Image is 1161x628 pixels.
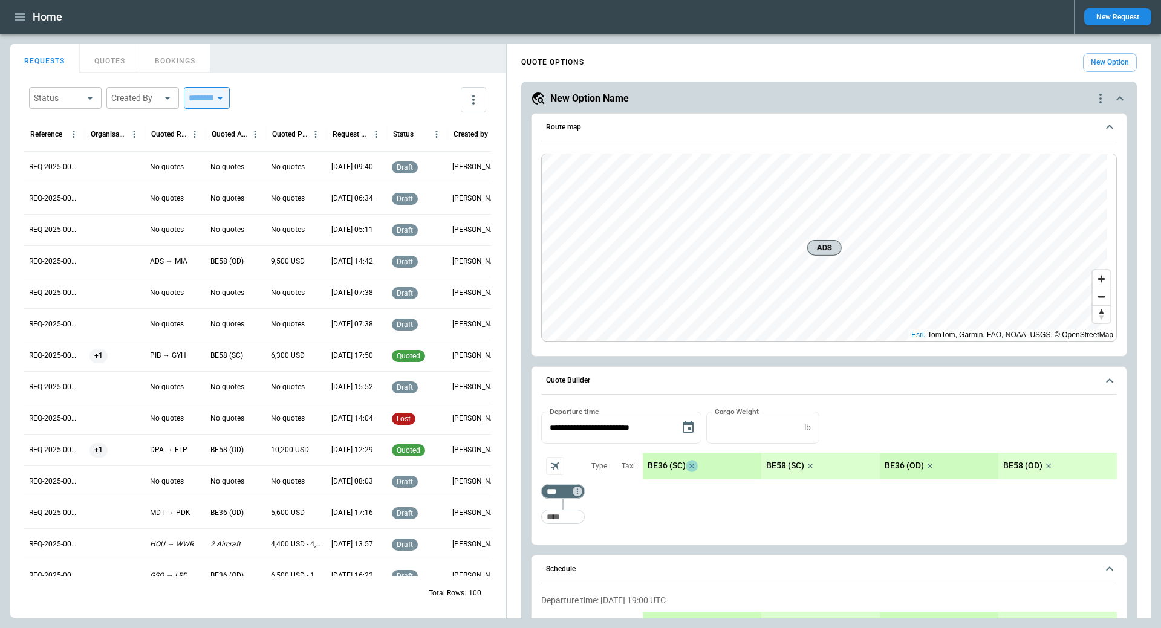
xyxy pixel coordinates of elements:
button: Reference column menu [66,126,82,142]
div: Status [34,92,82,104]
p: No quotes [210,193,244,204]
button: Request Created At (UTC-05:00) column menu [368,126,384,142]
button: New Option [1083,53,1137,72]
p: 08/26/2025 07:38 [331,319,373,329]
p: 4,400 USD - 4,900 USD [271,539,322,549]
a: Esri [911,331,924,339]
p: Ben Gundermann [452,445,503,455]
p: REQ-2025-000256 [29,413,80,424]
p: George O'Bryan [452,539,503,549]
button: Quoted Route column menu [187,126,203,142]
span: draft [394,289,415,297]
p: No quotes [271,288,305,298]
button: New Option Namequote-option-actions [531,91,1127,106]
p: ADS → MIA [150,256,187,267]
p: 08/27/2025 05:11 [331,225,373,235]
p: PIB → GYH [150,351,186,361]
p: No quotes [150,288,184,298]
div: Too short [541,510,585,524]
p: 08/27/2025 06:34 [331,193,373,204]
p: No quotes [271,162,305,172]
div: Organisation [91,130,126,138]
p: Allen Maki [452,351,503,361]
span: quoted [394,446,423,455]
p: 08/22/2025 17:50 [331,351,373,361]
p: No quotes [271,225,305,235]
p: BE36 (OD) [885,461,924,471]
p: REQ-2025-000261 [29,256,80,267]
span: +1 [89,435,108,465]
p: No quotes [150,162,184,172]
span: draft [394,195,415,203]
div: Too short [541,484,585,499]
p: REQ-2025-000263 [29,193,80,204]
p: No quotes [150,319,184,329]
p: George O'Bryan [452,193,503,204]
p: No quotes [150,413,184,424]
button: Quoted Aircraft column menu [247,126,263,142]
div: Quoted Route [151,130,187,138]
label: Cargo Weight [715,406,759,416]
p: No quotes [150,476,184,487]
p: BE58 (SC) [766,461,804,471]
p: BE58 (OD) [1003,461,1042,471]
div: quote-option-actions [1093,91,1108,106]
p: No quotes [271,319,305,329]
p: No quotes [210,225,244,235]
span: +1 [89,340,108,371]
p: George O'Bryan [452,319,503,329]
button: Zoom in [1093,270,1110,288]
p: Allen Maki [452,508,503,518]
p: 08/26/2025 14:42 [331,256,373,267]
p: lb [804,422,811,433]
span: lost [394,415,413,423]
p: No quotes [271,382,305,392]
p: 08/22/2025 12:29 [331,445,373,455]
p: 5,600 USD [271,508,305,518]
p: REQ-2025-000259 [29,319,80,329]
p: 100 [469,588,481,598]
p: No quotes [150,225,184,235]
div: Created By [111,92,160,104]
p: No quotes [150,382,184,392]
p: Ben Gundermann [452,476,503,487]
p: Departure time: [DATE] 19:00 UTC [541,595,1117,606]
span: ADS [813,241,836,253]
p: REQ-2025-000252 [29,539,80,549]
h6: Route map [546,123,581,131]
p: MDT → PDK [150,508,190,518]
h6: Schedule [546,565,576,573]
p: BE58 (OD) [1003,617,1042,627]
div: scrollable content [643,453,1117,479]
p: BE36 (OD) [210,508,244,518]
button: Created by column menu [489,126,505,142]
p: REQ-2025-000258 [29,351,80,361]
div: Status [393,130,414,138]
button: Quoted Price column menu [308,126,324,142]
p: REQ-2025-000255 [29,445,80,455]
p: 08/22/2025 08:03 [331,476,373,487]
p: REQ-2025-000253 [29,508,80,518]
p: No quotes [210,382,244,392]
p: REQ-2025-000262 [29,225,80,235]
button: Route map [541,114,1117,141]
button: more [461,87,486,112]
button: Schedule [541,555,1117,583]
p: BE58 (OD) [210,256,244,267]
p: BE36 (SC) [648,617,686,627]
h6: Quote Builder [546,377,590,384]
button: Organisation column menu [126,126,142,142]
div: Reference [30,130,62,138]
p: No quotes [150,193,184,204]
div: Request Created At (UTC-05:00) [333,130,368,138]
button: Reset bearing to north [1093,305,1110,323]
p: BE58 (SC) [766,617,804,627]
p: DPA → ELP [150,445,187,455]
p: 08/22/2025 14:04 [331,413,373,424]
p: 10,200 USD [271,445,309,455]
p: 08/19/2025 17:16 [331,508,373,518]
button: New Request [1084,8,1151,25]
div: , TomTom, Garmin, FAO, NOAA, USGS, © OpenStreetMap [911,329,1113,341]
p: Allen Maki [452,256,503,267]
p: REQ-2025-000257 [29,382,80,392]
